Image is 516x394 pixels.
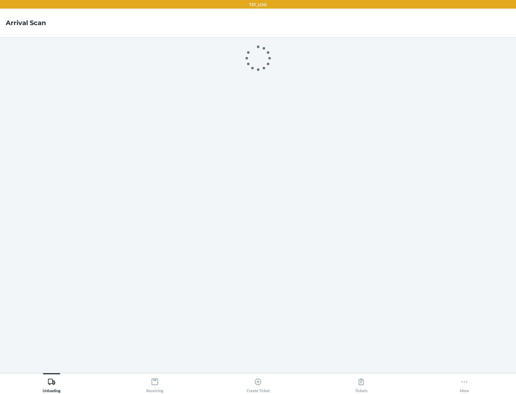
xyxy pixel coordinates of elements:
div: Unloading [43,375,61,393]
button: Create Ticket [206,373,310,393]
button: More [413,373,516,393]
div: Create Ticket [247,375,270,393]
button: Tickets [310,373,413,393]
h4: Arrival Scan [6,18,46,28]
div: Receiving [146,375,163,393]
div: More [460,375,469,393]
div: Tickets [355,375,368,393]
button: Receiving [103,373,206,393]
p: TST_LOG [249,1,267,8]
